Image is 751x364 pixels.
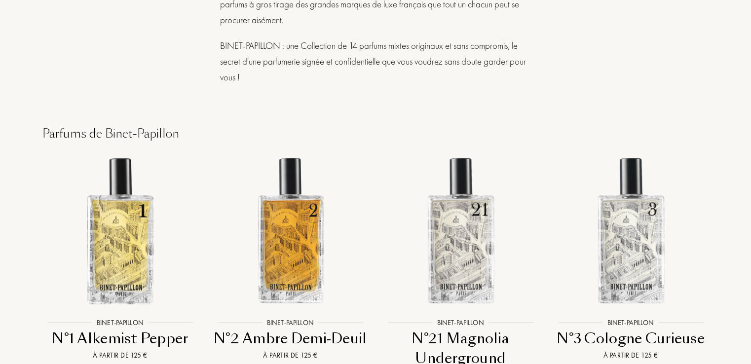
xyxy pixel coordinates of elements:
[384,153,537,307] img: N°21 Magnolia Underground Binet Papillon
[92,317,149,328] div: Binet-Papillon
[550,350,712,361] div: À partir de 125 €
[43,153,197,307] img: N°1 Alkemist Pepper Binet Papillon
[35,125,716,143] div: Parfums de Binet-Papillon
[432,317,489,328] div: Binet-Papillon
[554,153,708,307] img: N°3 Cologne Curieuse Binet Papillon
[209,329,372,348] div: N°2 Ambre Demi-Deuil
[550,329,712,348] div: N°3 Cologne Curieuse
[262,317,319,328] div: Binet-Papillon
[39,329,201,348] div: N°1 Alkemist Pepper
[209,350,372,361] div: À partir de 125 €
[602,317,659,328] div: Binet-Papillon
[220,38,531,85] div: BINET-PAPILLON : une Collection de 14 parfums mixtes originaux et sans compromis, le secret d'une...
[39,350,201,361] div: À partir de 125 €
[214,153,367,307] img: N°2 Ambre Demi-Deuil Binet Papillon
